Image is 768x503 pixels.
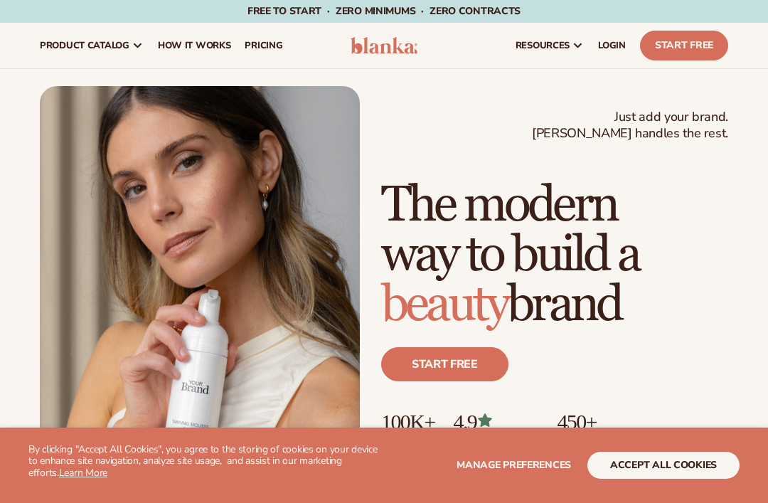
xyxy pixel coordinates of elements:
[532,109,728,142] span: Just add your brand. [PERSON_NAME] handles the rest.
[457,452,571,479] button: Manage preferences
[151,23,238,68] a: How It Works
[33,23,151,68] a: product catalog
[40,86,360,489] img: Female holding tanning mousse.
[28,444,384,480] p: By clicking "Accept All Cookies", you agree to the storing of cookies on your device to enhance s...
[557,410,664,433] p: 450+
[587,452,740,479] button: accept all cookies
[516,40,570,51] span: resources
[245,40,282,51] span: pricing
[247,4,521,18] span: Free to start · ZERO minimums · ZERO contracts
[381,181,728,330] h1: The modern way to build a brand
[59,466,107,480] a: Learn More
[591,23,633,68] a: LOGIN
[381,347,508,381] a: Start free
[381,275,507,335] span: beauty
[351,37,417,54] img: logo
[508,23,591,68] a: resources
[454,410,543,433] p: 4.9
[640,31,728,60] a: Start Free
[381,410,439,433] p: 100K+
[238,23,289,68] a: pricing
[457,458,571,472] span: Manage preferences
[40,40,129,51] span: product catalog
[158,40,231,51] span: How It Works
[598,40,626,51] span: LOGIN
